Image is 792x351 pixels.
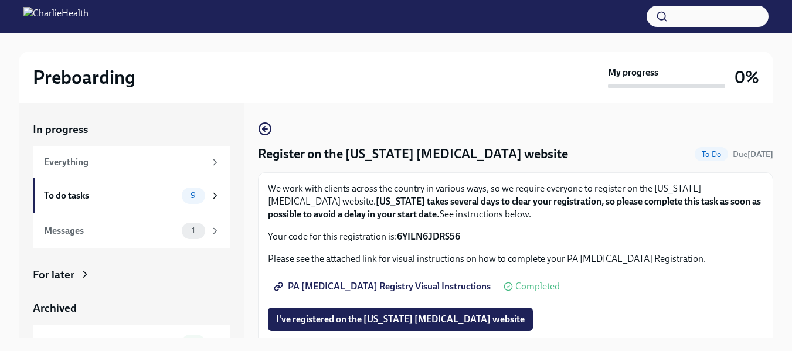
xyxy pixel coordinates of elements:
span: 9 [183,191,203,200]
strong: [DATE] [747,149,773,159]
span: To Do [695,150,728,159]
span: PA [MEDICAL_DATA] Registry Visual Instructions [276,281,491,292]
span: I've registered on the [US_STATE] [MEDICAL_DATA] website [276,313,525,325]
a: PA [MEDICAL_DATA] Registry Visual Instructions [268,275,499,298]
div: For later [33,267,74,282]
h3: 0% [735,67,759,88]
h4: Register on the [US_STATE] [MEDICAL_DATA] website [258,145,568,163]
p: We work with clients across the country in various ways, so we require everyone to register on th... [268,182,763,221]
p: Please see the attached link for visual instructions on how to complete your PA [MEDICAL_DATA] Re... [268,253,763,265]
img: CharlieHealth [23,7,89,26]
a: To do tasks9 [33,178,230,213]
button: I've registered on the [US_STATE] [MEDICAL_DATA] website [268,308,533,331]
div: Messages [44,224,177,237]
strong: [US_STATE] takes several days to clear your registration, so please complete this task as soon as... [268,196,761,220]
div: To do tasks [44,189,177,202]
a: Everything [33,146,230,178]
p: Your code for this registration is: [268,230,763,243]
a: For later [33,267,230,282]
a: Messages1 [33,213,230,248]
span: 1 [185,226,202,235]
span: October 3rd, 2025 08:00 [733,149,773,160]
span: Completed [515,282,560,291]
strong: My progress [608,66,658,79]
h2: Preboarding [33,66,135,89]
div: Completed tasks [44,336,177,349]
span: Due [733,149,773,159]
div: Everything [44,156,205,169]
a: Archived [33,301,230,316]
strong: 6YILN6JDRS56 [397,231,460,242]
a: In progress [33,122,230,137]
